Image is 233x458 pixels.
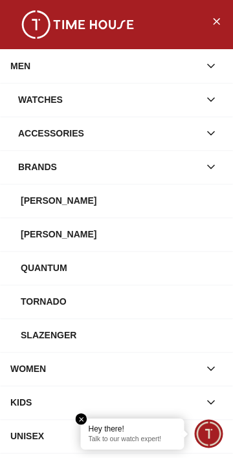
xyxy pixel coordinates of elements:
div: Slazenger [21,323,223,347]
div: MEN [10,54,199,78]
div: [PERSON_NAME] [21,189,223,212]
em: Close tooltip [76,413,87,425]
div: [PERSON_NAME] [21,223,223,246]
div: Chat Widget [195,420,223,448]
div: Watches [18,88,199,111]
div: Brands [18,155,199,179]
div: KIDS [10,391,199,414]
div: Hey there! [89,424,177,434]
div: Quantum [21,256,223,279]
div: WOMEN [10,357,199,380]
div: UNISEX [10,424,199,448]
div: Accessories [18,122,199,145]
img: ... [13,10,142,39]
div: Tornado [21,290,223,313]
p: Talk to our watch expert! [89,435,177,444]
button: Close Menu [206,10,227,31]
